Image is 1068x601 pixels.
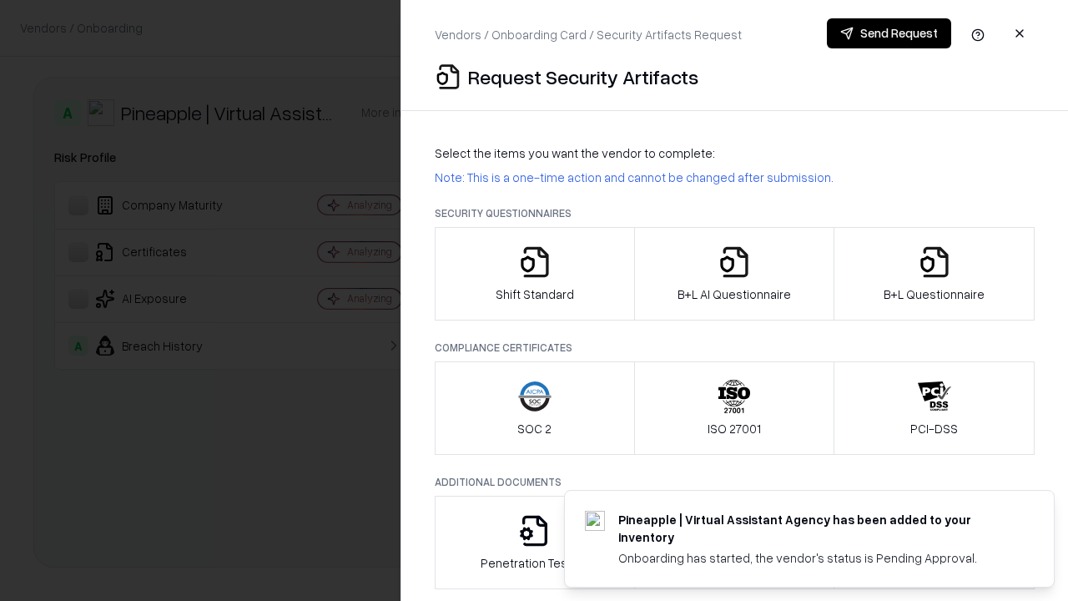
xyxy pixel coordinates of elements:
[884,285,985,303] p: B+L Questionnaire
[517,420,552,437] p: SOC 2
[618,511,1014,546] div: Pineapple | Virtual Assistant Agency has been added to your inventory
[910,420,958,437] p: PCI-DSS
[435,169,1035,186] p: Note: This is a one-time action and cannot be changed after submission.
[496,285,574,303] p: Shift Standard
[834,361,1035,455] button: PCI-DSS
[435,206,1035,220] p: Security Questionnaires
[435,26,742,43] p: Vendors / Onboarding Card / Security Artifacts Request
[435,475,1035,489] p: Additional Documents
[708,420,761,437] p: ISO 27001
[834,227,1035,321] button: B+L Questionnaire
[678,285,791,303] p: B+L AI Questionnaire
[481,554,588,572] p: Penetration Testing
[585,511,605,531] img: trypineapple.com
[435,227,635,321] button: Shift Standard
[468,63,698,90] p: Request Security Artifacts
[634,227,835,321] button: B+L AI Questionnaire
[435,144,1035,162] p: Select the items you want the vendor to complete:
[827,18,951,48] button: Send Request
[435,361,635,455] button: SOC 2
[618,549,1014,567] div: Onboarding has started, the vendor's status is Pending Approval.
[435,341,1035,355] p: Compliance Certificates
[634,361,835,455] button: ISO 27001
[435,496,635,589] button: Penetration Testing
